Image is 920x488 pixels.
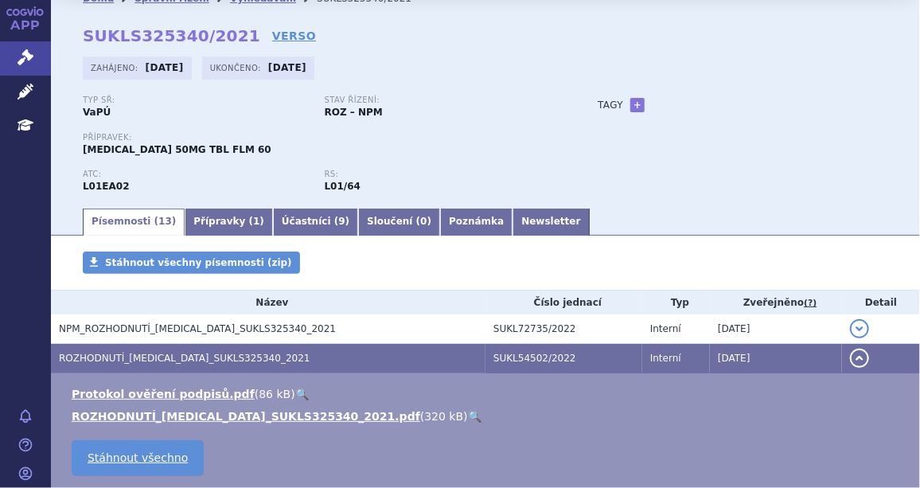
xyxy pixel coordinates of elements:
[338,216,345,227] span: 9
[325,96,551,105] p: Stav řízení:
[710,344,842,373] td: [DATE]
[420,216,427,227] span: 0
[158,216,172,227] span: 13
[83,96,309,105] p: Typ SŘ:
[804,298,817,309] abbr: (?)
[83,107,111,118] strong: VaPÚ
[850,349,869,368] button: detail
[842,291,920,314] th: Detail
[440,209,513,236] a: Poznámka
[710,291,842,314] th: Zveřejněno
[259,388,290,400] span: 86 kB
[325,107,383,118] strong: ROZ – NPM
[83,26,260,45] strong: SUKLS325340/2021
[650,353,681,364] span: Interní
[83,209,185,236] a: Písemnosti (13)
[83,144,271,155] span: [MEDICAL_DATA] 50MG TBL FLM 60
[598,96,623,115] h3: Tagy
[210,61,264,74] span: Ukončeno:
[485,314,642,344] td: SUKL72735/2022
[485,344,642,373] td: SUKL54502/2022
[325,170,551,179] p: RS:
[72,408,904,424] li: ( )
[642,291,710,314] th: Typ
[358,209,440,236] a: Sloučení (0)
[146,62,184,73] strong: [DATE]
[59,353,310,364] span: ROZHODNUTÍ_SPRYCEL_SUKLS325340_2021
[51,291,485,314] th: Název
[295,388,309,400] a: 🔍
[59,323,336,334] span: NPM_ROZHODNUTÍ_SPRYCEL_SUKLS325340_2021
[513,209,589,236] a: Newsletter
[268,62,306,73] strong: [DATE]
[273,209,358,236] a: Účastníci (9)
[83,170,309,179] p: ATC:
[83,133,566,142] p: Přípravek:
[325,181,361,192] strong: dasatinib
[424,410,463,423] span: 320 kB
[630,98,645,112] a: +
[72,388,255,400] a: Protokol ověření podpisů.pdf
[72,410,420,423] a: ROZHODNUTÍ_[MEDICAL_DATA]_SUKLS325340_2021.pdf
[83,181,130,192] strong: DASATINIB
[72,386,904,402] li: ( )
[710,314,842,344] td: [DATE]
[468,410,481,423] a: 🔍
[272,28,316,44] a: VERSO
[72,440,204,476] a: Stáhnout všechno
[650,323,681,334] span: Interní
[185,209,273,236] a: Přípravky (1)
[253,216,259,227] span: 1
[91,61,141,74] span: Zahájeno:
[105,257,292,268] span: Stáhnout všechny písemnosti (zip)
[850,319,869,338] button: detail
[485,291,642,314] th: Číslo jednací
[83,252,300,274] a: Stáhnout všechny písemnosti (zip)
